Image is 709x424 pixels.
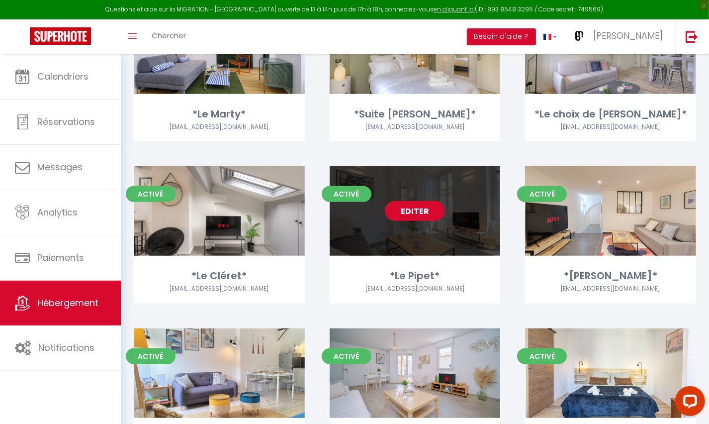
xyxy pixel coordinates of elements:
div: *Suite [PERSON_NAME]* [330,106,501,122]
div: Airbnb [525,284,696,294]
div: Airbnb [330,122,501,132]
a: Editer [189,363,249,383]
div: *Le Marty* [134,106,305,122]
button: Besoin d'aide ? [467,28,536,45]
span: Réservations [37,115,95,128]
a: en cliquant ici [434,5,475,13]
span: Messages [37,161,83,173]
a: ... [PERSON_NAME] [564,19,675,54]
div: Airbnb [525,122,696,132]
span: Activé [517,348,567,364]
img: ... [572,28,587,43]
iframe: LiveChat chat widget [667,382,709,424]
span: Paiements [37,251,84,264]
div: Airbnb [330,284,501,294]
span: Activé [322,186,371,202]
div: *Le Cléret* [134,268,305,284]
span: Activé [517,186,567,202]
div: Airbnb [134,284,305,294]
a: Editer [385,363,444,383]
div: *[PERSON_NAME]* [525,268,696,284]
span: Calendriers [37,70,89,83]
span: Activé [322,348,371,364]
div: *Le Pipet* [330,268,501,284]
a: Chercher [144,19,193,54]
a: Editer [581,363,640,383]
span: Activé [126,348,176,364]
span: Analytics [37,206,78,218]
div: Airbnb [134,122,305,132]
div: *Le choix de [PERSON_NAME]* [525,106,696,122]
a: Editer [385,201,444,221]
a: Editer [189,201,249,221]
span: Chercher [152,30,186,41]
span: Hébergement [37,297,98,309]
a: Editer [581,201,640,221]
span: Notifications [38,341,94,354]
img: logout [686,30,698,43]
span: [PERSON_NAME] [593,29,663,42]
span: Activé [126,186,176,202]
img: Super Booking [30,27,91,45]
